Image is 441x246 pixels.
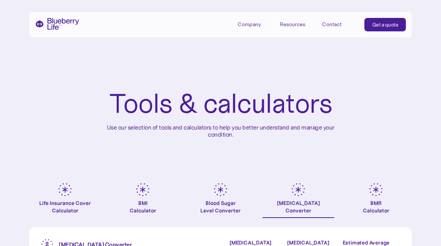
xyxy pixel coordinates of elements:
div: [MEDICAL_DATA] Converter [277,199,320,214]
a: Get a quote [364,18,406,31]
div: BMR Calculator [363,199,389,214]
div: Life Insurance Cover Calculator [29,199,101,214]
a: home [35,18,79,30]
p: Use our selection of tools and calculators to help you better understand and manage your condition. [101,124,340,138]
h1: Tools & calculators [109,90,332,118]
a: [MEDICAL_DATA]Converter [262,183,334,218]
div: Blood Sugar Level Converter [200,199,241,214]
div: Company [238,18,271,30]
a: Blood SugarLevel Converter [185,183,256,218]
div: Contact [322,21,342,28]
a: BMRCalculator [340,183,412,218]
a: Life Insurance Cover Calculator [29,183,101,218]
div: BMI Calculator [130,199,156,214]
a: BMICalculator [107,183,179,218]
div: Get a quote [372,21,398,28]
div: Resources [280,18,314,30]
div: Resources [280,21,305,28]
div: Company [238,21,261,28]
a: Contact [322,18,356,30]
